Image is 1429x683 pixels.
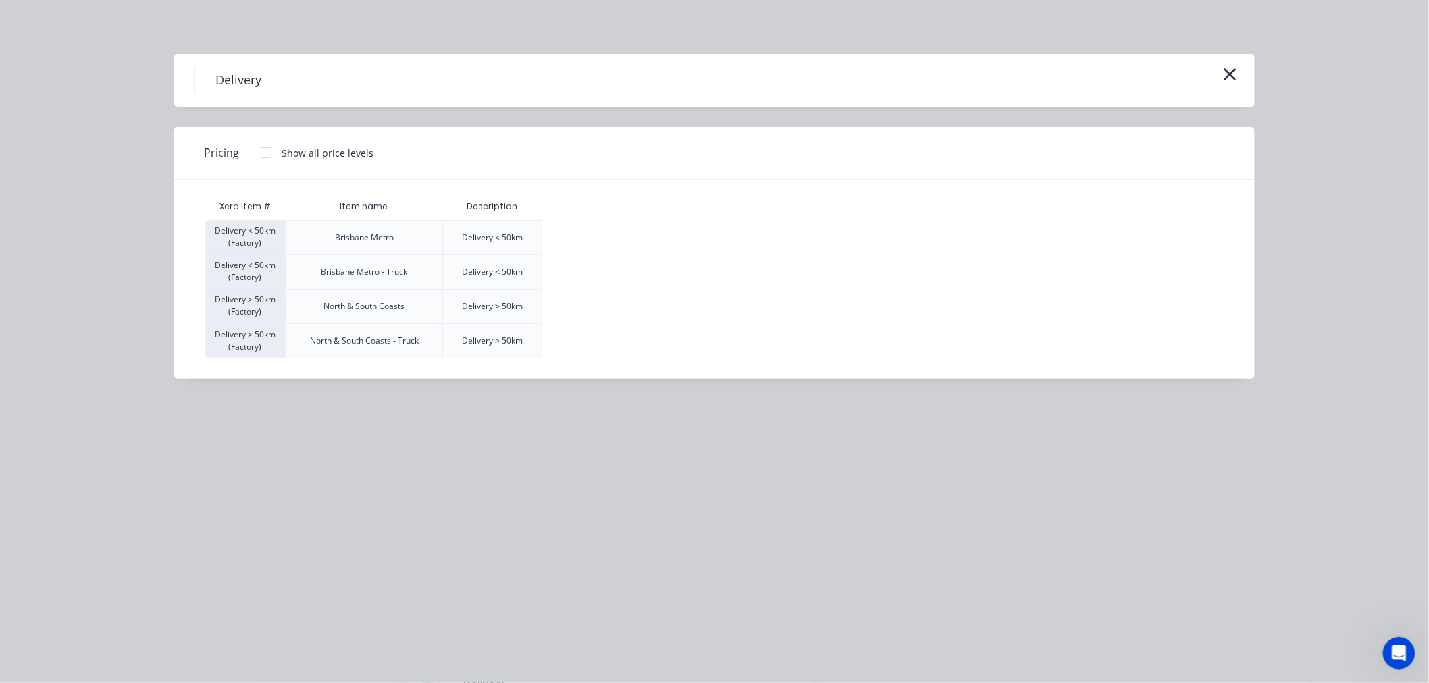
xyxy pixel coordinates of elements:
[462,231,523,244] div: Delivery < 50km
[462,266,523,278] div: Delivery < 50km
[205,289,286,323] div: Delivery > 50km (Factory)
[205,254,286,289] div: Delivery < 50km (Factory)
[205,220,286,254] div: Delivery < 50km (Factory)
[456,190,528,223] div: Description
[310,335,419,347] div: North & South Coasts - Truck
[335,231,394,244] div: Brisbane Metro
[204,144,239,161] span: Pricing
[462,335,523,347] div: Delivery > 50km
[330,190,399,223] div: Item name
[1383,637,1415,670] iframe: Intercom live chat
[205,193,286,220] div: Xero Item #
[205,323,286,358] div: Delivery > 50km (Factory)
[282,146,373,160] div: Show all price levels
[324,300,405,312] div: North & South Coasts
[321,266,408,278] div: Brisbane Metro - Truck
[194,67,282,93] h4: Delivery
[462,300,523,312] div: Delivery > 50km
